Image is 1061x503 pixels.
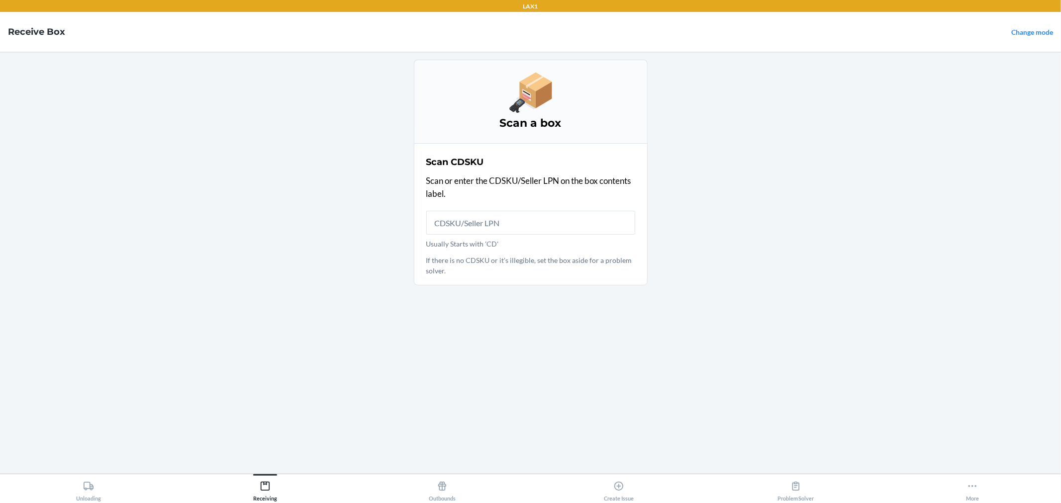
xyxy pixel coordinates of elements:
a: Change mode [1011,28,1053,36]
input: Usually Starts with 'CD' [426,211,635,235]
p: LAX1 [523,2,538,11]
button: Problem Solver [707,474,884,502]
div: Create Issue [604,477,634,502]
h2: Scan CDSKU [426,156,484,168]
div: Receiving [253,477,277,502]
button: Create Issue [531,474,708,502]
h3: Scan a box [426,115,635,131]
button: Outbounds [354,474,531,502]
div: Problem Solver [777,477,814,502]
p: If there is no CDSKU or it's illegible, set the box aside for a problem solver. [426,255,635,276]
p: Usually Starts with 'CD' [426,239,635,249]
p: Scan or enter the CDSKU/Seller LPN on the box contents label. [426,174,635,200]
h4: Receive Box [8,25,65,38]
div: Unloading [76,477,101,502]
div: Outbounds [429,477,456,502]
div: More [966,477,979,502]
button: Receiving [177,474,354,502]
